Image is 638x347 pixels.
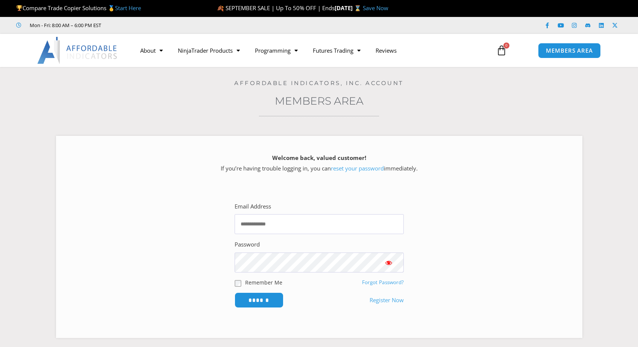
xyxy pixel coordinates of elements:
span: 0 [503,43,509,49]
span: 🍂 SEPTEMBER SALE | Up To 50% OFF | Ends [217,4,335,12]
iframe: Customer reviews powered by Trustpilot [112,21,224,29]
img: LogoAI | Affordable Indicators – NinjaTrader [37,37,118,64]
a: NinjaTrader Products [170,42,247,59]
a: Programming [247,42,305,59]
label: Password [235,239,260,250]
a: Reviews [368,42,404,59]
a: Affordable Indicators, Inc. Account [234,79,404,87]
a: Futures Trading [305,42,368,59]
a: Forgot Password? [362,279,404,286]
a: MEMBERS AREA [538,43,601,58]
a: About [133,42,170,59]
span: Compare Trade Copier Solutions 🥇 [16,4,141,12]
button: Show password [374,253,404,272]
strong: Welcome back, valued customer! [272,154,366,161]
img: 🏆 [17,5,22,11]
a: 0 [485,40,518,61]
p: If you’re having trouble logging in, you can immediately. [69,153,569,174]
a: Start Here [115,4,141,12]
a: reset your password [331,164,384,172]
span: MEMBERS AREA [546,48,593,53]
strong: [DATE] ⌛ [335,4,363,12]
a: Register Now [370,295,404,306]
span: Mon - Fri: 8:00 AM – 6:00 PM EST [28,21,101,30]
nav: Menu [133,42,488,59]
a: Save Now [363,4,388,12]
label: Remember Me [245,279,282,286]
a: Members Area [275,94,364,107]
label: Email Address [235,201,271,212]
